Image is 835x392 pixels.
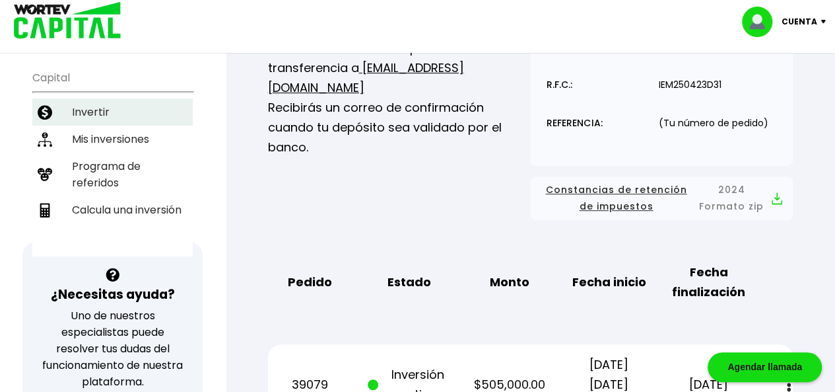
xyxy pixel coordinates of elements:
img: recomiendanos-icon.9b8e9327.svg [38,167,52,182]
b: Fecha finalización [667,262,751,302]
p: REFERENCIA: [547,118,602,128]
a: Mis inversiones [32,126,193,153]
a: [EMAIL_ADDRESS][DOMAIN_NAME] [268,59,464,96]
ul: Capital [32,63,193,256]
a: Invertir [32,98,193,126]
img: inversiones-icon.6695dc30.svg [38,132,52,147]
p: R.F.C.: [547,80,572,90]
img: icon-down [817,20,835,24]
b: Pedido [288,272,332,292]
span: Constancias de retención de impuestos [541,182,691,215]
button: Constancias de retención de impuestos2024 Formato zip [541,182,782,215]
b: Monto [489,272,529,292]
div: Agendar llamada [708,352,822,382]
img: calculadora-icon.17d418c4.svg [38,203,52,217]
a: Programa de referidos [32,153,193,196]
p: Uno de nuestros especialistas puede resolver tus dudas del funcionamiento de nuestra plataforma. [40,307,185,390]
p: (Tu número de pedido) [658,118,768,128]
p: Recuerda enviar tu comprobante de tu transferencia a Recibirás un correo de confirmación cuando t... [268,38,531,157]
a: Calcula una inversión [32,196,193,223]
p: Cuenta [782,12,817,32]
b: Estado [387,272,431,292]
b: Fecha inicio [572,272,646,292]
p: IEM250423D31 [658,80,721,90]
h3: ¿Necesitas ayuda? [51,285,175,304]
img: invertir-icon.b3b967d7.svg [38,105,52,120]
img: profile-image [742,7,782,37]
